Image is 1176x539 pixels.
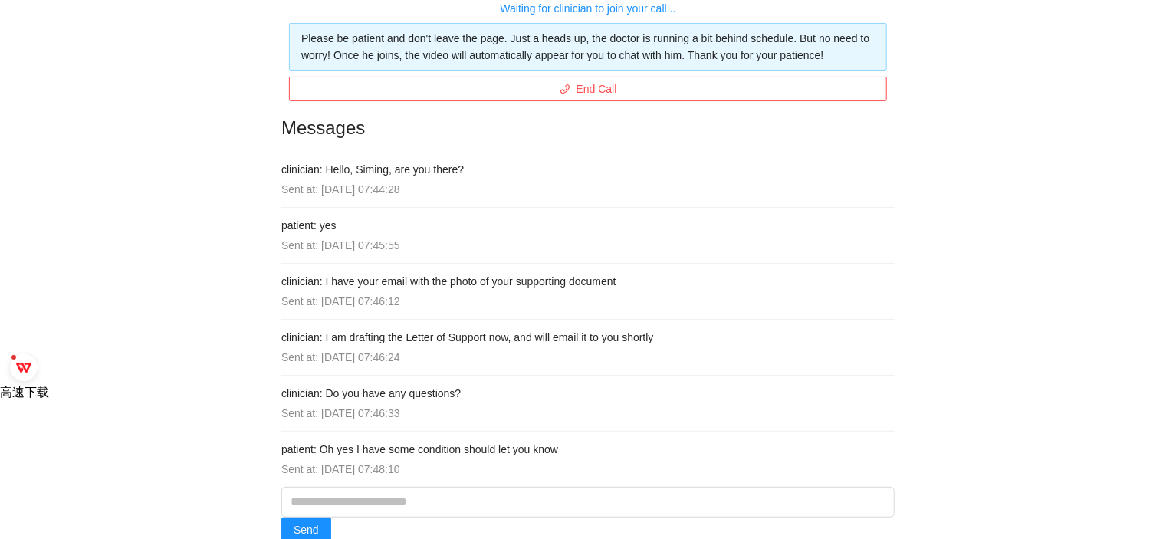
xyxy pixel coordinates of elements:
div: Please be patient and don't leave the page. Just a heads up, the doctor is running a bit behind s... [301,30,875,64]
span: End Call [577,81,617,97]
span: phone [560,84,570,96]
div: Sent at: [DATE] 07:45:55 [281,237,895,254]
div: Sent at: [DATE] 07:46:33 [281,405,895,422]
div: Sent at: [DATE] 07:48:10 [281,461,895,478]
h4: clinician: Hello, Siming, are you there? [281,161,895,178]
h4: clinician: Do you have any questions? [281,385,895,402]
div: Sent at: [DATE] 07:44:28 [281,181,895,198]
h4: patient: yes [281,217,895,234]
h4: clinician: I am drafting the Letter of Support now, and will email it to you shortly [281,329,895,346]
h4: patient: Oh yes I have some condition should let you know [281,441,895,458]
h4: clinician: I have your email with the photo of your supporting document [281,273,895,290]
div: Sent at: [DATE] 07:46:24 [281,349,895,366]
span: Send [294,521,319,538]
div: Sent at: [DATE] 07:46:12 [281,293,895,310]
h2: Messages [281,113,895,143]
button: phoneEnd Call [289,77,887,101]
